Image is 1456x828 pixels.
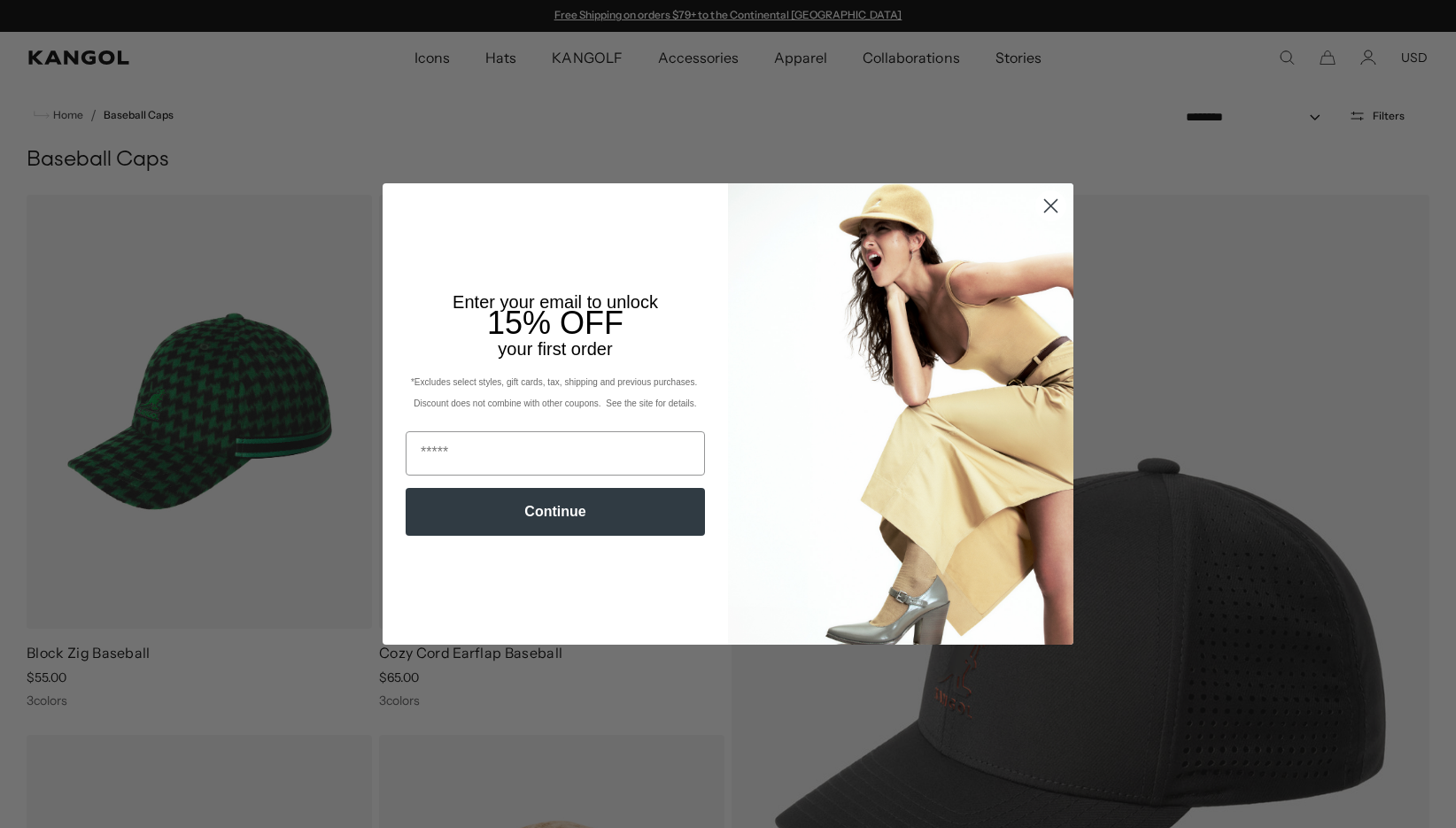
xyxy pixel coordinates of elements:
[498,339,612,359] span: your first order
[406,488,705,536] button: Continue
[453,292,658,312] span: Enter your email to unlock
[411,377,700,408] span: *Excludes select styles, gift cards, tax, shipping and previous purchases. Discount does not comb...
[728,183,1073,644] img: 93be19ad-e773-4382-80b9-c9d740c9197f.jpeg
[406,431,705,476] input: Email
[1035,190,1066,221] button: Close dialog
[487,305,623,341] span: 15% OFF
